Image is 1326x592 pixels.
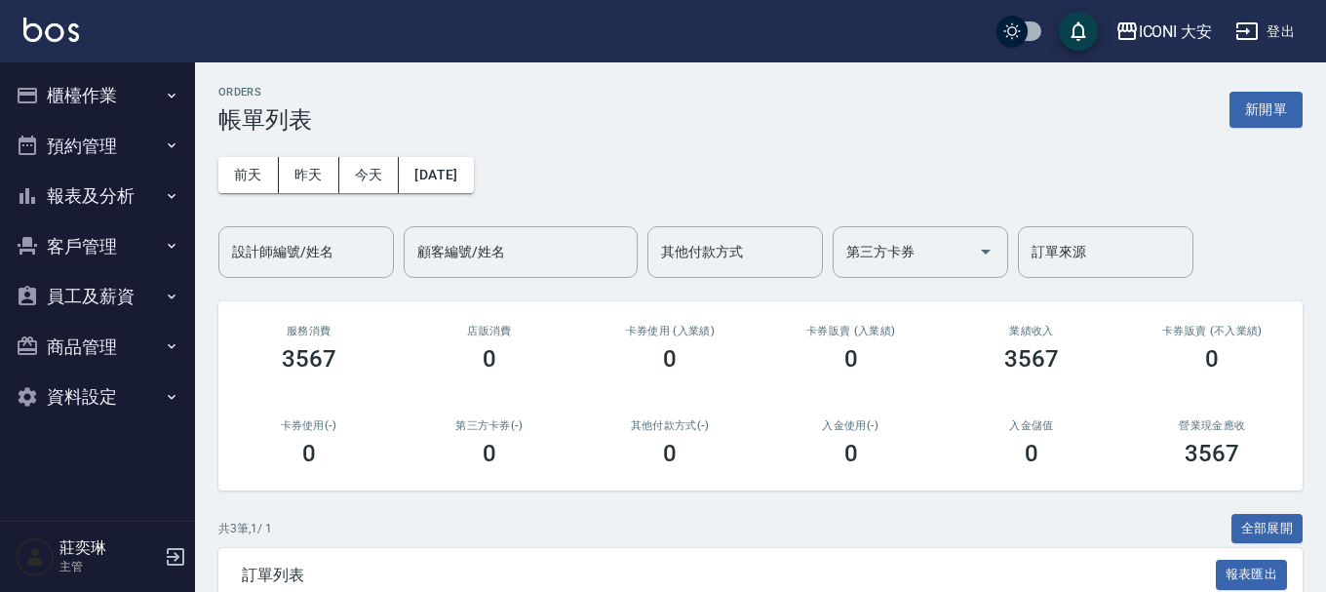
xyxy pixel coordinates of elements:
[663,440,677,467] h3: 0
[784,325,917,337] h2: 卡券販賣 (入業績)
[844,345,858,373] h3: 0
[339,157,400,193] button: 今天
[242,419,375,432] h2: 卡券使用(-)
[1146,419,1279,432] h2: 營業現金應收
[1231,514,1304,544] button: 全部展開
[8,70,187,121] button: 櫃檯作業
[784,419,917,432] h2: 入金使用(-)
[8,121,187,172] button: 預約管理
[8,271,187,322] button: 員工及薪資
[282,345,336,373] h3: 3567
[1108,12,1221,52] button: ICONI 大安
[970,236,1001,267] button: Open
[964,325,1098,337] h2: 業績收入
[8,372,187,422] button: 資料設定
[1216,560,1288,590] button: 報表匯出
[242,325,375,337] h3: 服務消費
[399,157,473,193] button: [DATE]
[59,558,159,575] p: 主管
[23,18,79,42] img: Logo
[218,86,312,99] h2: ORDERS
[1139,20,1213,44] div: ICONI 大安
[1004,345,1059,373] h3: 3567
[1185,440,1239,467] h3: 3567
[8,171,187,221] button: 報表及分析
[302,440,316,467] h3: 0
[242,566,1216,585] span: 訂單列表
[1216,565,1288,583] a: 報表匯出
[8,322,187,373] button: 商品管理
[218,157,279,193] button: 前天
[1229,99,1303,118] a: 新開單
[422,419,556,432] h2: 第三方卡券(-)
[844,440,858,467] h3: 0
[422,325,556,337] h2: 店販消費
[964,419,1098,432] h2: 入金儲值
[16,537,55,576] img: Person
[1025,440,1038,467] h3: 0
[1229,92,1303,128] button: 新開單
[483,345,496,373] h3: 0
[663,345,677,373] h3: 0
[1228,14,1303,50] button: 登出
[1059,12,1098,51] button: save
[483,440,496,467] h3: 0
[218,106,312,134] h3: 帳單列表
[59,538,159,558] h5: 莊奕琳
[218,520,272,537] p: 共 3 筆, 1 / 1
[8,221,187,272] button: 客戶管理
[279,157,339,193] button: 昨天
[604,325,737,337] h2: 卡券使用 (入業績)
[1205,345,1219,373] h3: 0
[1146,325,1279,337] h2: 卡券販賣 (不入業績)
[604,419,737,432] h2: 其他付款方式(-)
